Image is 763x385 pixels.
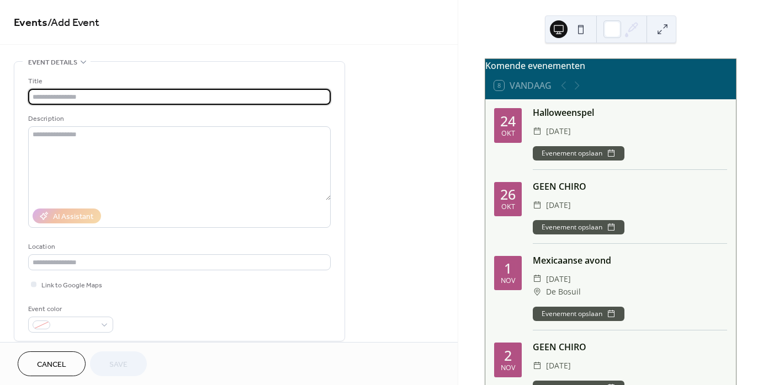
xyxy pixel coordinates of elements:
[533,220,624,234] button: Evenement opslaan
[18,351,86,376] button: Cancel
[28,57,77,68] span: Event details
[28,241,328,253] div: Location
[533,146,624,161] button: Evenement opslaan
[500,188,516,201] div: 26
[501,130,515,137] div: okt
[533,125,542,138] div: ​
[546,125,571,138] span: [DATE]
[28,113,328,125] div: Description
[504,261,512,275] div: 1
[500,114,516,128] div: 24
[546,285,581,298] span: De Bosuil
[504,349,512,362] div: 2
[533,199,542,212] div: ​
[533,359,542,372] div: ​
[546,199,571,212] span: [DATE]
[533,254,727,267] div: Mexicaanse avond
[501,365,515,372] div: nov
[28,303,111,315] div: Event color
[28,76,328,87] div: Title
[546,359,571,372] span: [DATE]
[533,307,624,321] button: Evenement opslaan
[37,359,66,371] span: Cancel
[14,12,47,34] a: Events
[533,272,542,286] div: ​
[533,340,727,354] div: GEEN CHIRO
[546,272,571,286] span: [DATE]
[533,106,727,119] div: Halloweenspel
[47,12,99,34] span: / Add Event
[501,277,515,285] div: nov
[533,285,542,298] div: ​
[501,204,515,211] div: okt
[41,280,102,291] span: Link to Google Maps
[533,180,727,193] div: GEEN CHIRO
[485,59,736,72] div: Komende evenementen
